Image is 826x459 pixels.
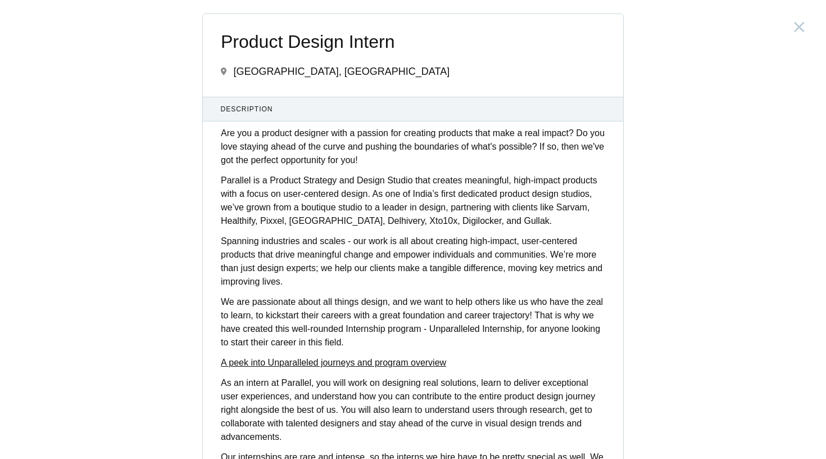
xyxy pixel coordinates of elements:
strong: . [341,337,343,347]
span: [GEOGRAPHIC_DATA], [GEOGRAPHIC_DATA] [233,66,450,77]
p: We are passionate about all things design, and we want to help others like us who have the zeal t... [221,295,605,349]
p: As an intern at Parallel, you will work on designing real solutions, learn to deliver exceptional... [221,376,605,444]
p: Parallel is a Product Strategy and Design Studio that creates meaningful, high-impact products wi... [221,174,605,228]
span: Description [221,104,606,114]
a: A peek into Unparalleled journeys and program overview [221,358,446,367]
span: Product Design Intern [221,32,605,52]
p: Spanning industries and scales - our work is all about creating high-impact, user-centered produc... [221,235,605,289]
p: Are you a product designer with a passion for creating products that make a real impact? Do you l... [221,127,605,167]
